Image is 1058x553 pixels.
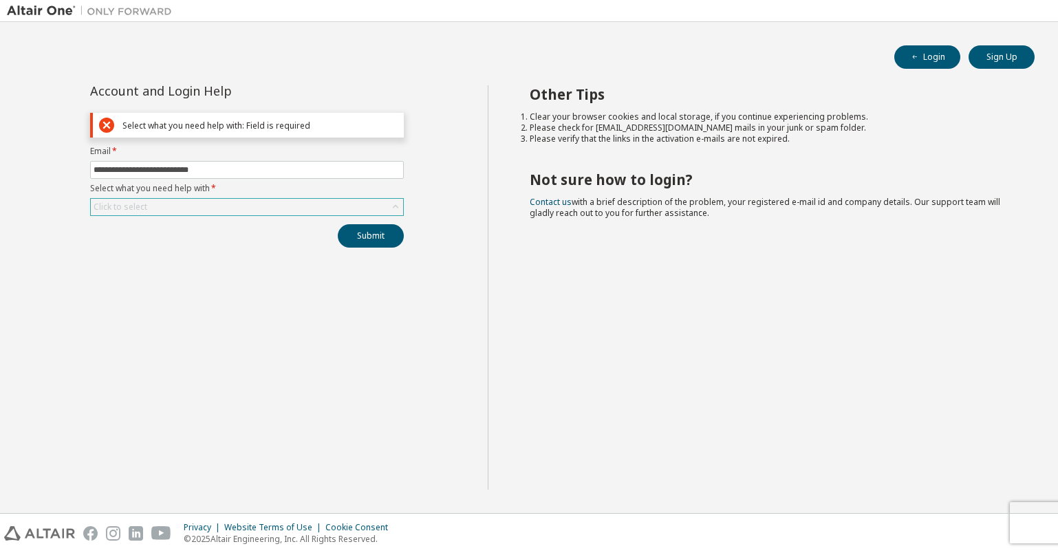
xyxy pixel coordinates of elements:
a: Contact us [530,196,572,208]
div: Cookie Consent [325,522,396,533]
h2: Not sure how to login? [530,171,1011,188]
li: Please check for [EMAIL_ADDRESS][DOMAIN_NAME] mails in your junk or spam folder. [530,122,1011,133]
button: Sign Up [969,45,1035,69]
button: Login [894,45,960,69]
p: © 2025 Altair Engineering, Inc. All Rights Reserved. [184,533,396,545]
img: altair_logo.svg [4,526,75,541]
img: instagram.svg [106,526,120,541]
div: Click to select [91,199,403,215]
li: Clear your browser cookies and local storage, if you continue experiencing problems. [530,111,1011,122]
img: facebook.svg [83,526,98,541]
div: Privacy [184,522,224,533]
div: Website Terms of Use [224,522,325,533]
img: Altair One [7,4,179,18]
li: Please verify that the links in the activation e-mails are not expired. [530,133,1011,144]
h2: Other Tips [530,85,1011,103]
img: linkedin.svg [129,526,143,541]
button: Submit [338,224,404,248]
img: youtube.svg [151,526,171,541]
div: Select what you need help with: Field is required [122,120,398,131]
span: with a brief description of the problem, your registered e-mail id and company details. Our suppo... [530,196,1000,219]
label: Select what you need help with [90,183,404,194]
div: Account and Login Help [90,85,341,96]
div: Click to select [94,202,147,213]
label: Email [90,146,404,157]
